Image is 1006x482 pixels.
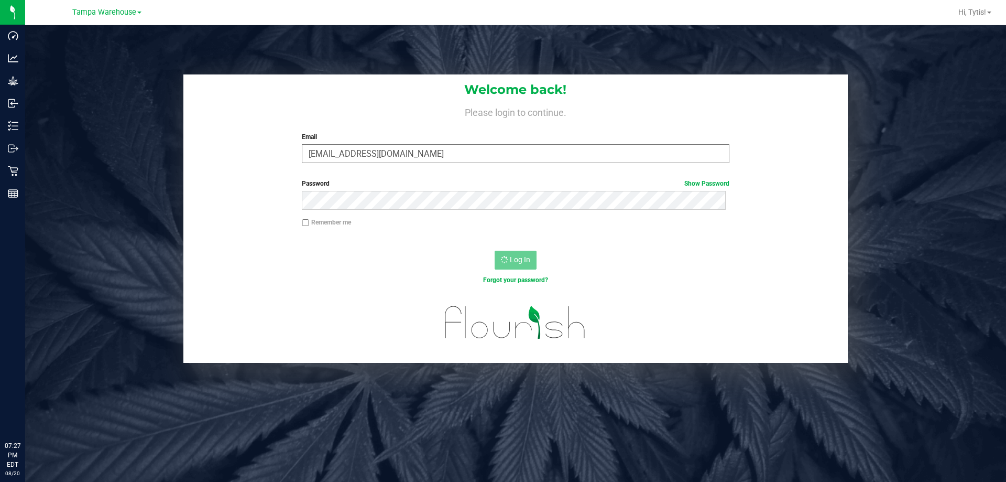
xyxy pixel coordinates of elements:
[8,30,18,41] inline-svg: Dashboard
[302,132,729,142] label: Email
[684,180,729,187] a: Show Password
[510,255,530,264] span: Log In
[483,276,548,284] a: Forgot your password?
[8,53,18,63] inline-svg: Analytics
[5,441,20,469] p: 07:27 PM EDT
[8,166,18,176] inline-svg: Retail
[10,398,42,430] iframe: Resource center
[432,296,598,349] img: flourish_logo.svg
[8,188,18,199] inline-svg: Reports
[8,76,18,86] inline-svg: Grow
[302,180,330,187] span: Password
[183,83,848,97] h1: Welcome back!
[72,8,136,17] span: Tampa Warehouse
[495,251,537,270] button: Log In
[8,98,18,109] inline-svg: Inbound
[8,121,18,131] inline-svg: Inventory
[302,219,309,227] input: Remember me
[8,143,18,154] inline-svg: Outbound
[183,105,848,117] h4: Please login to continue.
[302,218,351,227] label: Remember me
[958,8,986,16] span: Hi, Tytis!
[5,469,20,477] p: 08/20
